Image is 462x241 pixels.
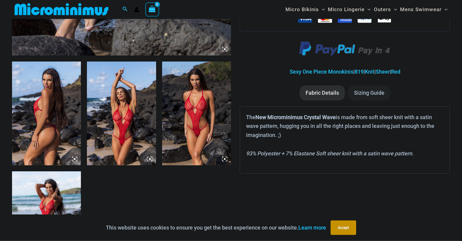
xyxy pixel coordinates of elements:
li: Sizing Guide [348,85,390,100]
a: View Shopping Cart, empty [145,2,159,16]
span: Micro Bikinis [285,2,319,17]
span: Menu Toggle [365,2,371,17]
span: Micro Lingerie [328,2,365,17]
span: Outers [374,2,391,17]
img: Crystal Waves Red 819 One Piece [87,62,156,165]
a: Micro LingerieMenu ToggleMenu Toggle [326,2,372,17]
span: Menu Toggle [442,2,448,17]
img: Crystal Waves Red 819 One Piece [12,62,81,165]
img: MM SHOP LOGO FLAT [12,3,111,16]
a: Mens SwimwearMenu ToggleMenu Toggle [399,2,449,17]
a: OutersMenu ToggleMenu Toggle [372,2,399,17]
b: New Microminimus Crystal Wave [255,114,336,120]
p: The is made from soft sheer knit with a satin wave pattern, hugging you in all the right places a... [246,113,444,140]
li: Fabric Details [300,85,345,100]
a: 819 [355,68,364,75]
span: Mens Swimwear [400,2,442,17]
span: Menu Toggle [391,2,397,17]
a: Red [391,68,400,75]
i: 93% Polyester + 7% Elastane Soft sheer knit with a satin wave pattern. [246,150,414,157]
span: Menu Toggle [319,2,325,17]
nav: Site Navigation [283,1,450,18]
p: This website uses cookies to ensure you get the best experience on our website. [106,223,326,232]
a: Knit [365,68,374,75]
a: Learn more [298,224,326,231]
a: Sexy One Piece Monokinis [290,68,353,75]
p: | | | | [240,67,450,76]
a: Micro BikinisMenu ToggleMenu Toggle [284,2,326,17]
a: Account icon link [134,7,139,12]
a: Search icon link [122,6,128,13]
a: Sheer [376,68,390,75]
img: Crystal Waves Red 819 One Piece [162,62,231,165]
button: Accept [331,220,356,235]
